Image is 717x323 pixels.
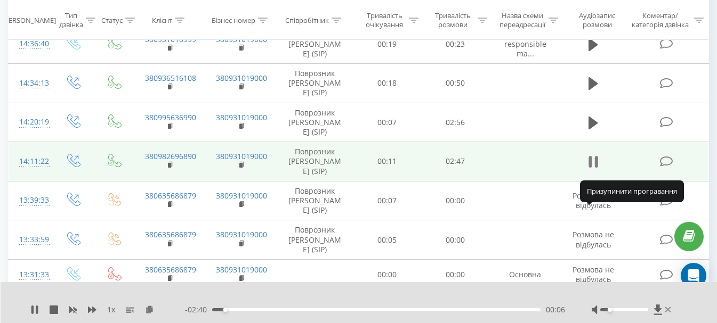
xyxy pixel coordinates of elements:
td: 00:23 [421,24,489,64]
div: Тип дзвінка [59,11,83,29]
a: 380931019000 [216,229,267,239]
span: Розмова не відбулась [573,264,614,284]
td: Основна [489,259,560,290]
span: Розмова не відбулась [573,229,614,249]
td: Поврозник [PERSON_NAME] (SIP) [276,24,353,64]
span: 1 x [107,304,115,315]
span: 00:06 [546,304,565,315]
div: Бізнес номер [212,15,255,24]
div: Клієнт [152,15,172,24]
div: Коментар/категорія дзвінка [629,11,691,29]
div: Open Intercom Messenger [681,263,706,288]
td: 00:50 [421,64,489,103]
a: 380635686879 [145,191,196,201]
td: 00:00 [421,259,489,290]
a: 380931019000 [216,73,267,83]
div: Тривалість очікування [362,11,406,29]
div: Accessibility label [223,308,228,312]
td: 00:00 [353,259,421,290]
a: 380982696890 [145,151,196,161]
div: 14:11:22 [19,151,42,172]
td: Поврозник [PERSON_NAME] (SIP) [276,220,353,260]
td: 00:00 [421,220,489,260]
td: 00:18 [353,64,421,103]
td: 00:11 [353,142,421,181]
a: 380931019000 [216,151,267,161]
div: Назва схеми переадресації [500,11,546,29]
div: Accessibility label [608,308,612,312]
div: Статус [101,15,123,24]
div: 13:31:33 [19,264,42,285]
div: 14:20:19 [19,112,42,132]
a: 380931019000 [216,112,267,122]
div: Призупинити програвання [580,180,684,202]
td: Поврозник [PERSON_NAME] (SIP) [276,181,353,220]
div: Співробітник [285,15,329,24]
a: 380931019000 [216,264,267,275]
div: 13:39:33 [19,190,42,211]
a: 380995636990 [145,112,196,122]
span: Розмова не відбулась [573,191,614,210]
td: 00:07 [353,181,421,220]
a: 380931019000 [216,34,267,44]
a: 380635686879 [145,229,196,239]
td: 00:07 [353,103,421,142]
td: 00:05 [353,220,421,260]
a: 380635686879 [145,264,196,275]
td: 02:47 [421,142,489,181]
div: Тривалість розмови [431,11,474,29]
div: Аудіозапис розмови [570,11,624,29]
a: 380936516108 [145,73,196,83]
a: 380931019000 [216,191,267,201]
a: 380931018999 [145,34,196,44]
div: 14:36:40 [19,34,42,54]
div: 14:34:13 [19,73,42,94]
div: [PERSON_NAME] [2,15,56,24]
span: - 02:40 [185,304,212,315]
td: Поврозник [PERSON_NAME] (SIP) [276,64,353,103]
td: 02:56 [421,103,489,142]
div: 13:33:59 [19,229,42,250]
td: Поврозник [PERSON_NAME] (SIP) [276,103,353,142]
span: Ringostat responsible ma... [504,29,546,59]
td: 00:00 [421,181,489,220]
td: 00:19 [353,24,421,64]
td: Поврозник [PERSON_NAME] (SIP) [276,142,353,181]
